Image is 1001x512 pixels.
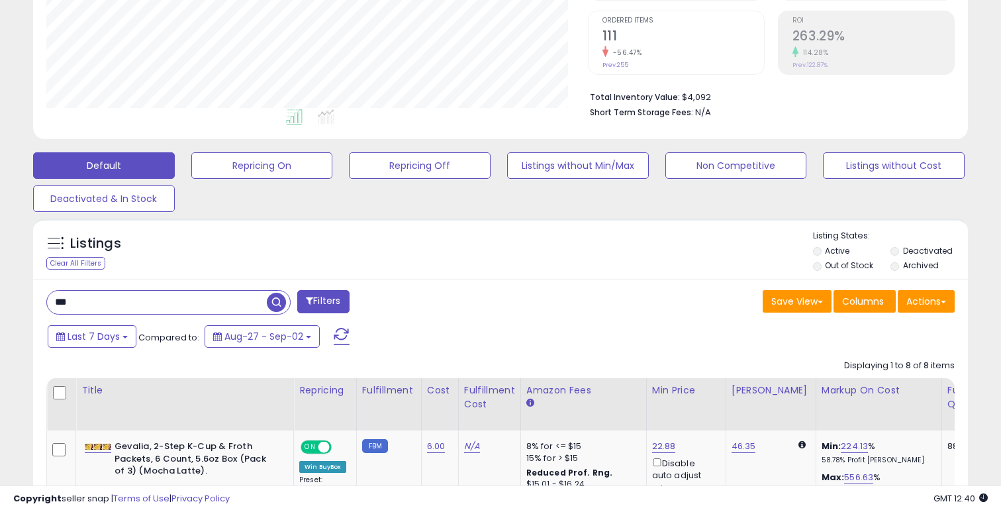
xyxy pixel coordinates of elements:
[792,61,828,69] small: Prev: 122.87%
[792,17,954,25] span: ROI
[834,290,896,313] button: Columns
[822,384,936,397] div: Markup on Cost
[903,260,939,271] label: Archived
[825,260,873,271] label: Out of Stock
[427,440,446,453] a: 6.00
[70,234,121,253] h5: Listings
[602,28,764,46] h2: 111
[362,384,416,397] div: Fulfillment
[822,440,841,452] b: Min:
[526,397,534,409] small: Amazon Fees.
[842,295,884,308] span: Columns
[302,442,318,453] span: ON
[732,440,756,453] a: 46.35
[464,384,515,411] div: Fulfillment Cost
[48,325,136,348] button: Last 7 Days
[224,330,303,343] span: Aug-27 - Sep-02
[933,492,988,505] span: 2025-09-11 12:40 GMT
[903,245,953,256] label: Deactivated
[695,106,711,119] span: N/A
[822,440,931,465] div: %
[608,48,642,58] small: -56.47%
[602,61,628,69] small: Prev: 255
[844,471,873,484] a: 556.63
[844,360,955,372] div: Displaying 1 to 8 of 8 items
[825,245,849,256] label: Active
[33,185,175,212] button: Deactivated & In Stock
[191,152,333,179] button: Repricing On
[526,467,613,478] b: Reduced Prof. Rng.
[138,331,199,344] span: Compared to:
[33,152,175,179] button: Default
[823,152,965,179] button: Listings without Cost
[68,330,120,343] span: Last 7 Days
[330,442,351,453] span: OFF
[13,492,62,505] strong: Copyright
[792,28,954,46] h2: 263.29%
[665,152,807,179] button: Non Competitive
[813,230,969,242] p: Listing States:
[732,384,810,397] div: [PERSON_NAME]
[652,456,716,494] div: Disable auto adjust min
[652,440,676,453] a: 22.88
[81,384,288,397] div: Title
[841,440,868,453] a: 224.13
[427,384,453,397] div: Cost
[362,439,388,453] small: FBM
[602,17,764,25] span: Ordered Items
[299,384,351,397] div: Repricing
[526,440,636,452] div: 8% for <= $15
[526,384,641,397] div: Amazon Fees
[898,290,955,313] button: Actions
[46,257,105,270] div: Clear All Filters
[590,107,693,118] b: Short Term Storage Fees:
[299,461,346,473] div: Win BuyBox
[205,325,320,348] button: Aug-27 - Sep-02
[297,290,349,313] button: Filters
[590,88,945,104] li: $4,092
[507,152,649,179] button: Listings without Min/Max
[13,493,230,505] div: seller snap | |
[763,290,832,313] button: Save View
[798,48,829,58] small: 114.28%
[526,452,636,464] div: 15% for > $15
[85,442,111,451] img: 41Epe4GhRIL._SL40_.jpg
[464,440,480,453] a: N/A
[816,378,941,431] th: The percentage added to the cost of goods (COGS) that forms the calculator for Min & Max prices.
[822,472,931,496] div: %
[113,492,169,505] a: Terms of Use
[171,492,230,505] a: Privacy Policy
[947,384,993,411] div: Fulfillable Quantity
[822,471,845,484] b: Max:
[349,152,491,179] button: Repricing Off
[947,440,988,452] div: 88
[590,91,680,103] b: Total Inventory Value:
[115,440,275,481] b: Gevalia, 2-Step K-Cup & Froth Packets, 6 Count, 5.6oz Box (Pack of 3) (Mocha Latte).
[652,384,720,397] div: Min Price
[822,456,931,465] p: 58.78% Profit [PERSON_NAME]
